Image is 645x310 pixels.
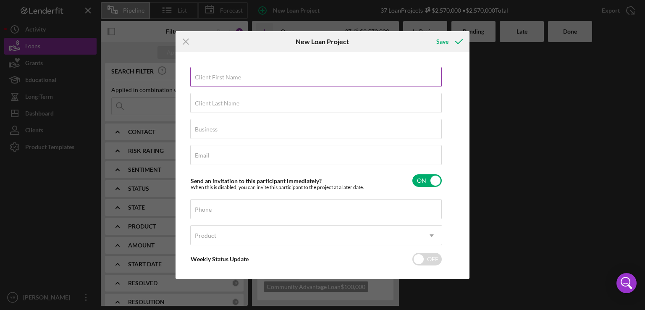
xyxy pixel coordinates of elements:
[195,206,212,213] label: Phone
[191,184,364,190] div: When this is disabled, you can invite this participant to the project at a later date.
[428,33,469,50] button: Save
[616,273,637,293] div: Open Intercom Messenger
[191,177,322,184] label: Send an invitation to this participant immediately?
[195,232,216,239] div: Product
[195,74,241,81] label: Client First Name
[436,33,448,50] div: Save
[195,152,210,159] label: Email
[191,255,249,263] label: Weekly Status Update
[195,126,218,133] label: Business
[195,100,239,107] label: Client Last Name
[296,38,349,45] h6: New Loan Project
